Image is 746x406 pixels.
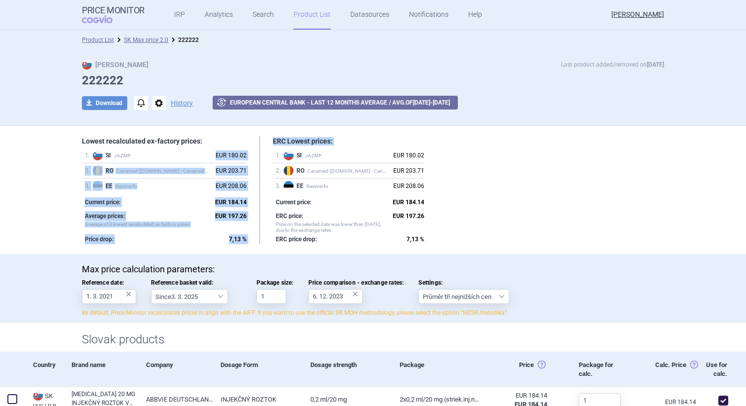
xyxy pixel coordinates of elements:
[571,352,624,387] div: Package for calc.
[106,183,114,189] strong: EE
[82,289,136,304] input: Reference date:×
[82,264,664,275] p: Max price calculation parameters:
[215,213,247,220] strong: EUR 197.26
[168,35,199,45] li: 222222
[85,221,210,233] small: Average of 3 lowest recalculated ex-factory prices
[171,100,193,107] button: History
[257,289,286,304] input: Package size:
[308,279,404,286] span: Price comparison - exchange rates:
[106,183,211,189] span: Raviminfo
[82,74,664,88] h1: 222222
[85,213,125,220] strong: Average prices:
[93,166,103,176] img: Romania
[297,152,388,159] span: JAZMP
[276,150,284,160] span: 1 .
[624,352,698,387] div: Calc. Price
[82,137,247,146] h1: Lowest recalculated ex-factory prices:
[82,96,127,110] button: Download
[352,289,358,299] div: ×
[82,60,92,70] img: SK
[85,199,120,206] strong: Current price:
[698,352,732,387] div: Use for calc.
[213,352,302,387] div: Dosage Form
[297,183,388,189] span: Raviminfo
[273,137,424,146] h1: ERC Lowest prices:
[82,15,126,23] span: COGVIO
[82,309,664,317] p: By default, Price Monitor recalculates prices in align with the AIFP. If you want to use the offi...
[93,181,103,191] img: Estonia
[276,181,284,191] span: 3 .
[26,352,64,387] div: Country
[393,166,424,176] div: EUR 203.71
[418,289,509,304] select: Settings:
[561,60,664,70] p: Last product added/removed on
[297,168,388,174] span: Canamed ([DOMAIN_NAME] - Canamed Annex 1)
[114,35,168,45] li: SK Max price 2.0
[215,199,247,206] strong: EUR 184.14
[82,5,145,24] a: Price MonitorCOGVIO
[178,37,199,43] strong: 222222
[229,236,247,243] strong: 7,13 %
[82,37,114,43] a: Product List
[647,61,664,68] strong: [DATE]
[284,166,294,176] img: Romania
[106,152,211,159] span: JAZMP
[308,289,363,304] input: Price comparison - exchange rates:×
[216,181,247,191] div: EUR 208.06
[85,150,93,160] span: 1 .
[276,166,284,176] span: 2 .
[151,289,228,304] select: Reference basket valid:
[276,221,388,233] small: Price on the selected date was lower than [DATE], due to the exchange rates.
[665,399,699,405] a: EUR 184.14
[33,391,64,402] div: SK
[151,279,242,286] span: Reference basket valid:
[85,166,93,176] span: 2 .
[392,352,482,387] div: Package
[393,213,424,220] strong: EUR 197.26
[82,61,149,69] strong: [PERSON_NAME]
[482,352,571,387] div: Price
[216,166,247,176] div: EUR 203.71
[393,199,424,206] strong: EUR 184.14
[82,35,114,45] li: Product List
[489,391,547,400] div: EUR 184.14
[418,279,509,286] span: Settings:
[82,279,136,286] span: Reference date:
[33,391,43,401] img: Slovakia
[297,183,305,189] strong: EE
[82,332,664,347] h1: Slovak products
[213,96,458,110] button: European Central Bank - Last 12 months average / avg.of[DATE]-[DATE]
[276,199,311,206] strong: Current price:
[297,167,306,174] strong: RO
[276,236,317,243] strong: ERC price drop:
[393,150,424,160] div: EUR 180.02
[303,352,392,387] div: Dosage strength
[106,167,115,174] strong: RO
[284,150,294,160] img: Slovenia
[82,5,145,15] strong: Price Monitor
[85,181,93,191] span: 3 .
[106,152,113,159] strong: SI
[216,150,247,160] div: EUR 180.02
[407,236,424,243] strong: 7,13 %
[284,181,294,191] img: Estonia
[93,150,103,160] img: Slovenia
[257,279,294,286] span: Package size:
[124,37,168,43] a: SK Max price 2.0
[126,289,132,299] div: ×
[85,236,113,243] strong: Price drop:
[393,181,424,191] div: EUR 208.06
[276,213,303,220] strong: ERC price:
[106,168,211,174] span: Canamed ([DOMAIN_NAME] - Canamed Annex 1)
[297,152,304,159] strong: SI
[64,352,139,387] div: Brand name
[139,352,213,387] div: Company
